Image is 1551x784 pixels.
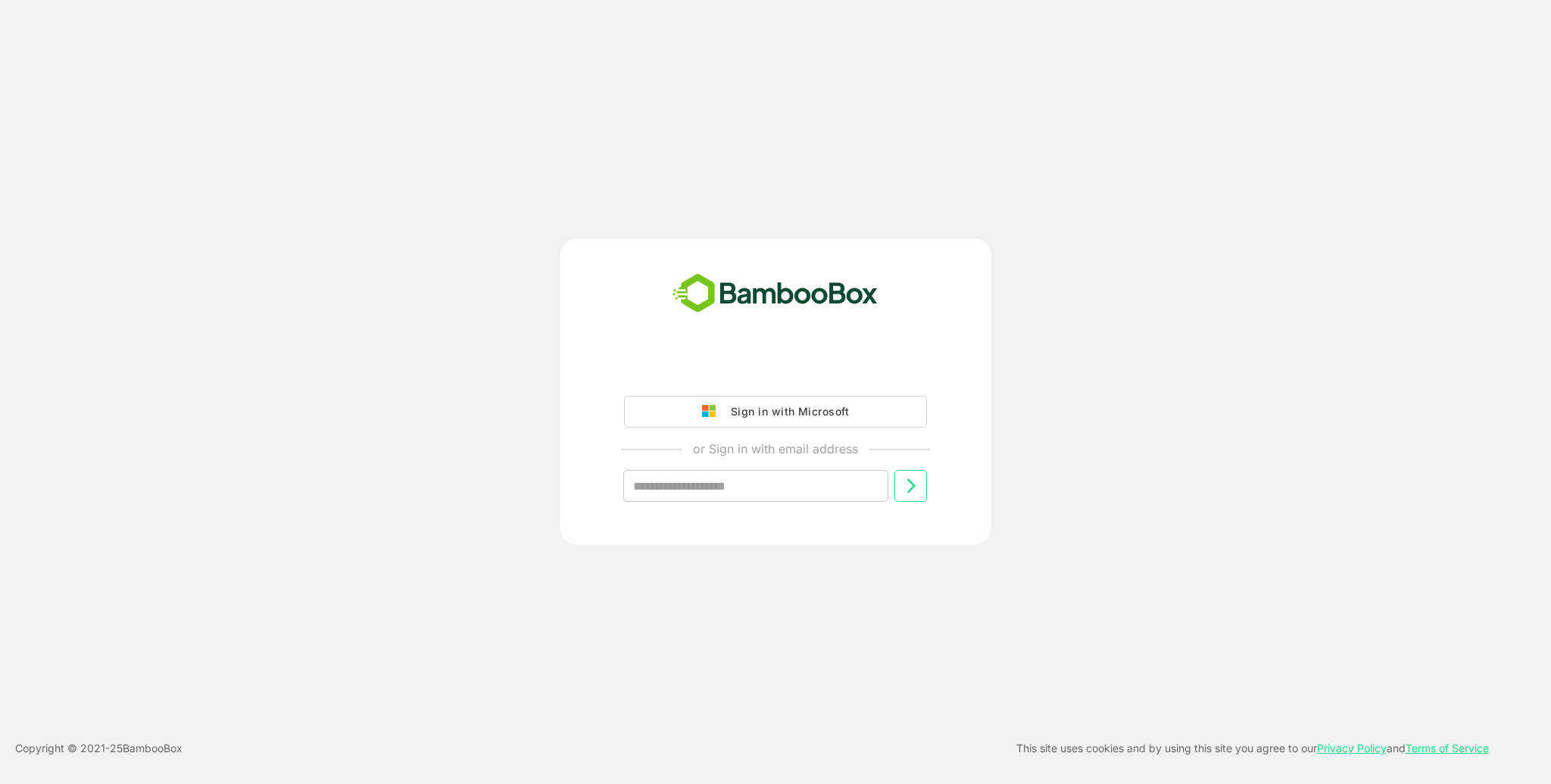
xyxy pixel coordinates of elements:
[723,402,849,422] div: Sign in with Microsoft
[1406,742,1489,754] a: Terms of Service
[1317,742,1387,754] a: Privacy Policy
[616,353,935,387] iframe: Sign in with Google Button
[15,739,183,758] p: Copyright © 2021- 25 BambooBox
[1016,739,1489,758] p: This site uses cookies and by using this site you agree to our and
[624,396,927,428] button: Sign in with Microsoft
[664,269,886,319] img: bamboobox
[693,440,858,458] p: or Sign in with email address
[702,405,723,418] img: google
